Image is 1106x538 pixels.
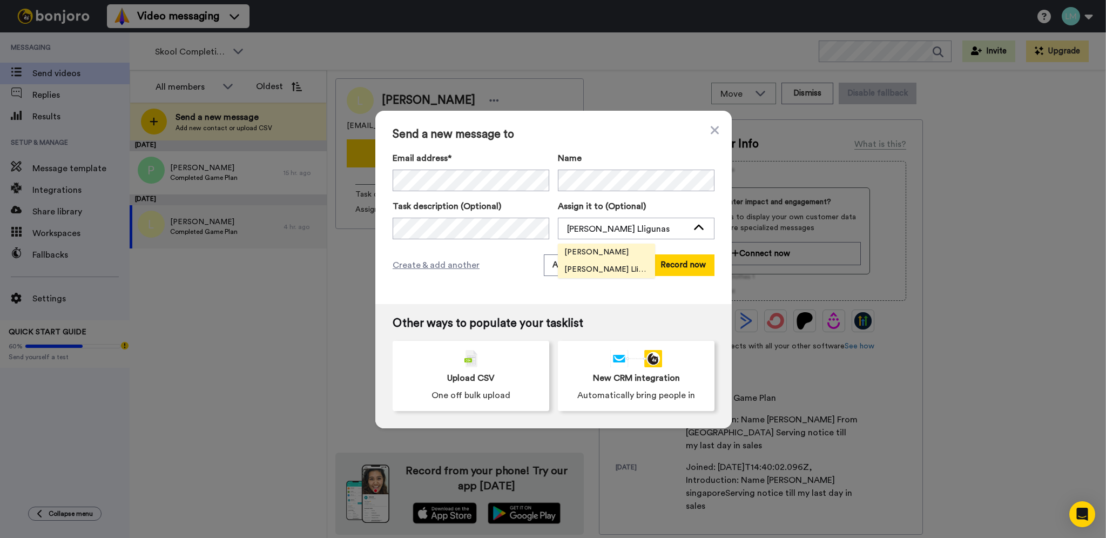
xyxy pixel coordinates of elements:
[431,389,510,402] span: One off bulk upload
[464,350,477,367] img: csv-grey.png
[393,259,480,272] span: Create & add another
[558,152,582,165] span: Name
[1069,501,1095,527] div: Open Intercom Messenger
[393,200,549,213] label: Task description (Optional)
[593,372,680,385] span: New CRM integration
[652,254,714,276] button: Record now
[544,254,639,276] button: Add and record later
[558,247,635,258] span: [PERSON_NAME]
[558,264,655,275] span: [PERSON_NAME] Lligunas
[393,128,714,141] span: Send a new message to
[393,317,714,330] span: Other ways to populate your tasklist
[577,389,695,402] span: Automatically bring people in
[558,200,714,213] label: Assign it to (Optional)
[567,223,688,236] div: [PERSON_NAME] Lligunas
[393,152,549,165] label: Email address*
[447,372,495,385] span: Upload CSV
[610,350,662,367] div: animation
